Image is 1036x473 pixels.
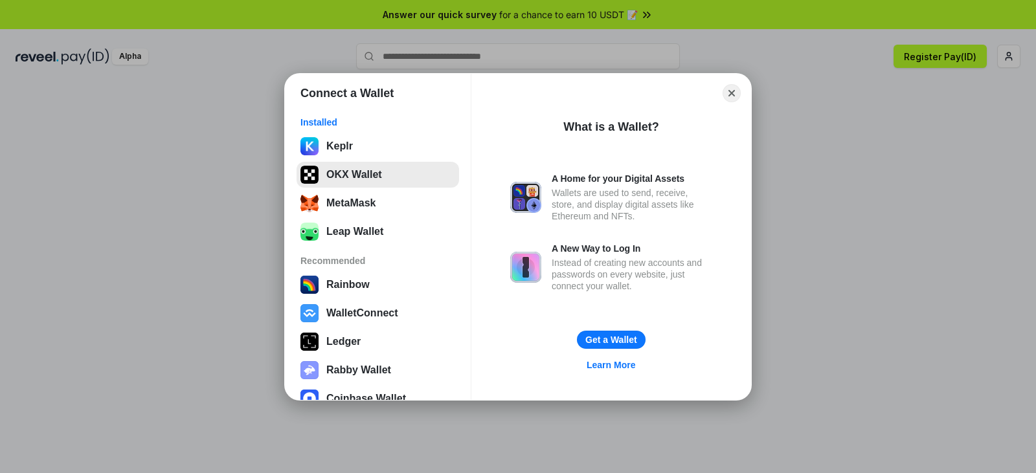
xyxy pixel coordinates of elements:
[563,119,659,135] div: What is a Wallet?
[300,116,455,128] div: Installed
[300,390,319,408] img: svg+xml,%3Csvg%20width%3D%2228%22%20height%3D%2228%22%20viewBox%3D%220%200%2028%2028%22%20fill%3D...
[326,307,398,319] div: WalletConnect
[300,194,319,212] img: svg+xml;base64,PHN2ZyB3aWR0aD0iMzUiIGhlaWdodD0iMzQiIHZpZXdCb3g9IjAgMCAzNSAzNCIgZmlsbD0ibm9uZSIgeG...
[510,252,541,283] img: svg+xml,%3Csvg%20xmlns%3D%22http%3A%2F%2Fwww.w3.org%2F2000%2Fsvg%22%20fill%3D%22none%22%20viewBox...
[326,393,406,404] div: Coinbase Wallet
[326,336,361,347] div: Ledger
[300,255,455,267] div: Recommended
[300,333,319,351] img: svg+xml,%3Csvg%20xmlns%3D%22http%3A%2F%2Fwww.w3.org%2F2000%2Fsvg%22%20width%3D%2228%22%20height%3...
[326,169,382,181] div: OKX Wallet
[300,85,394,101] h1: Connect a Wallet
[552,243,712,254] div: A New Way to Log In
[297,300,459,326] button: WalletConnect
[326,279,370,291] div: Rainbow
[587,359,635,371] div: Learn More
[297,357,459,383] button: Rabby Wallet
[723,84,741,102] button: Close
[585,334,637,346] div: Get a Wallet
[297,162,459,188] button: OKX Wallet
[297,133,459,159] button: Keplr
[300,361,319,379] img: svg+xml,%3Csvg%20xmlns%3D%22http%3A%2F%2Fwww.w3.org%2F2000%2Fsvg%22%20fill%3D%22none%22%20viewBox...
[297,219,459,245] button: Leap Wallet
[297,272,459,298] button: Rainbow
[552,173,712,184] div: A Home for your Digital Assets
[326,364,391,376] div: Rabby Wallet
[579,357,643,373] a: Learn More
[300,166,319,184] img: 5VZ71FV6L7PA3gg3tXrdQ+DgLhC+75Wq3no69P3MC0NFQpx2lL04Ql9gHK1bRDjsSBIvScBnDTk1WrlGIZBorIDEYJj+rhdgn...
[297,190,459,216] button: MetaMask
[297,329,459,355] button: Ledger
[300,137,319,155] img: ByMCUfJCc2WaAAAAAElFTkSuQmCC
[300,304,319,322] img: svg+xml,%3Csvg%20width%3D%2228%22%20height%3D%2228%22%20viewBox%3D%220%200%2028%2028%22%20fill%3D...
[300,276,319,294] img: svg+xml,%3Csvg%20width%3D%22120%22%20height%3D%22120%22%20viewBox%3D%220%200%20120%20120%22%20fil...
[326,140,353,152] div: Keplr
[577,331,646,349] button: Get a Wallet
[552,187,712,222] div: Wallets are used to send, receive, store, and display digital assets like Ethereum and NFTs.
[510,182,541,213] img: svg+xml,%3Csvg%20xmlns%3D%22http%3A%2F%2Fwww.w3.org%2F2000%2Fsvg%22%20fill%3D%22none%22%20viewBox...
[326,226,383,237] div: Leap Wallet
[300,223,319,241] img: z+3L+1FxxXUeUMECPaK8gprIwhdlxV+hQdAXuUyJwW6xfJRlUUBFGbLJkqNlJgXjn6ghaAaYmDimBFRMSIqKAGPGvqu25lMm1...
[552,257,712,292] div: Instead of creating new accounts and passwords on every website, just connect your wallet.
[297,386,459,412] button: Coinbase Wallet
[326,197,376,209] div: MetaMask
